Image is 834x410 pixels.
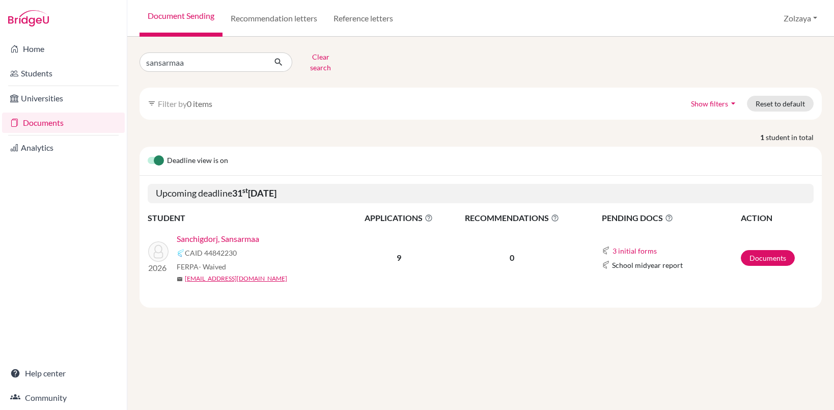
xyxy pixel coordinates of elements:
[167,155,228,167] span: Deadline view is on
[741,250,795,266] a: Documents
[292,49,349,75] button: Clear search
[2,363,125,384] a: Help center
[148,211,351,225] th: STUDENT
[185,248,237,258] span: CAID 44842230
[747,96,814,112] button: Reset to default
[2,113,125,133] a: Documents
[691,99,728,108] span: Show filters
[447,212,577,224] span: RECOMMENDATIONS
[602,212,740,224] span: PENDING DOCS
[352,212,446,224] span: APPLICATIONS
[779,9,822,28] button: Zolzaya
[2,138,125,158] a: Analytics
[612,245,657,257] button: 3 initial forms
[397,253,401,262] b: 9
[158,99,187,108] span: Filter by
[2,39,125,59] a: Home
[177,233,259,245] a: Sanchigdorj, Sansarmaa
[232,187,276,199] b: 31 [DATE]
[185,274,287,283] a: [EMAIL_ADDRESS][DOMAIN_NAME]
[148,241,169,262] img: Sanchigdorj, Sansarmaa
[682,96,747,112] button: Show filtersarrow_drop_down
[728,98,738,108] i: arrow_drop_down
[760,132,766,143] strong: 1
[199,262,226,271] span: - Waived
[187,99,212,108] span: 0 items
[148,262,169,274] p: 2026
[602,247,610,255] img: Common App logo
[602,261,610,269] img: Common App logo
[8,10,49,26] img: Bridge-U
[242,186,248,195] sup: st
[2,88,125,108] a: Universities
[447,252,577,264] p: 0
[612,260,683,270] span: School midyear report
[140,52,266,72] input: Find student by name...
[2,63,125,84] a: Students
[2,388,125,408] a: Community
[148,184,814,203] h5: Upcoming deadline
[148,99,156,107] i: filter_list
[740,211,814,225] th: ACTION
[177,249,185,257] img: Common App logo
[177,276,183,282] span: mail
[766,132,822,143] span: student in total
[177,261,226,272] span: FERPA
